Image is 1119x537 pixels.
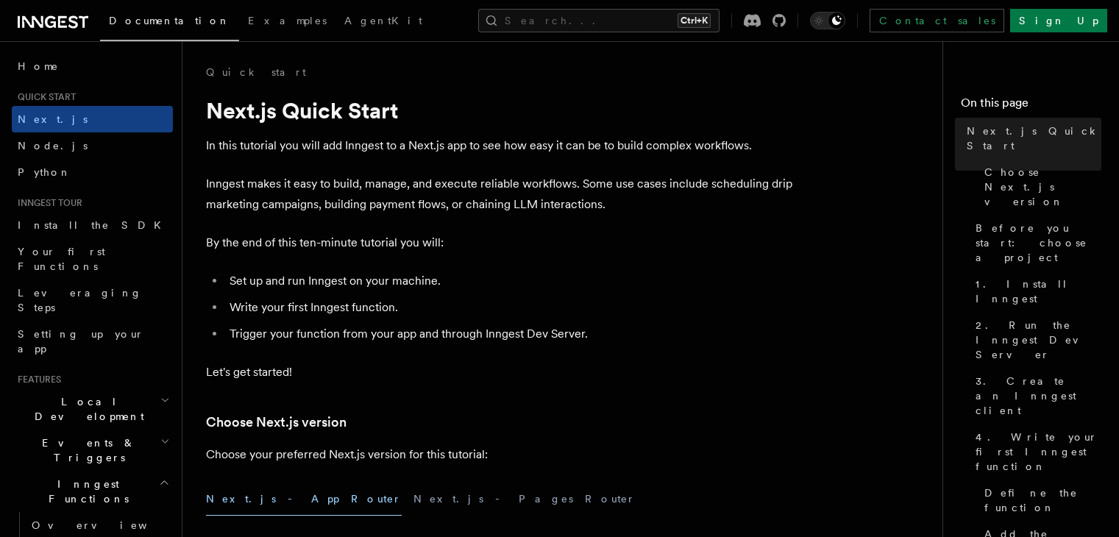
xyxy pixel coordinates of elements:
span: Inngest tour [12,197,82,209]
a: 1. Install Inngest [970,271,1101,312]
span: 1. Install Inngest [976,277,1101,306]
a: Define the function [978,480,1101,521]
li: Trigger your function from your app and through Inngest Dev Server. [225,324,795,344]
p: By the end of this ten-minute tutorial you will: [206,232,795,253]
span: Python [18,166,71,178]
a: Home [12,53,173,79]
a: 4. Write your first Inngest function [970,424,1101,480]
span: Your first Functions [18,246,105,272]
span: Events & Triggers [12,435,160,465]
a: Leveraging Steps [12,280,173,321]
button: Events & Triggers [12,430,173,471]
button: Next.js - Pages Router [413,483,636,516]
button: Search...Ctrl+K [478,9,720,32]
a: 2. Run the Inngest Dev Server [970,312,1101,368]
button: Next.js - App Router [206,483,402,516]
span: Local Development [12,394,160,424]
button: Local Development [12,388,173,430]
a: Next.js [12,106,173,132]
a: Choose Next.js version [206,412,347,433]
span: Quick start [12,91,76,103]
a: Next.js Quick Start [961,118,1101,159]
a: Node.js [12,132,173,159]
span: Install the SDK [18,219,170,231]
button: Inngest Functions [12,471,173,512]
p: Let's get started! [206,362,795,383]
li: Set up and run Inngest on your machine. [225,271,795,291]
a: Install the SDK [12,212,173,238]
span: Documentation [109,15,230,26]
span: Inngest Functions [12,477,159,506]
a: Sign Up [1010,9,1107,32]
a: Your first Functions [12,238,173,280]
span: Define the function [984,486,1101,515]
span: Choose Next.js version [984,165,1101,209]
li: Write your first Inngest function. [225,297,795,318]
span: AgentKit [344,15,422,26]
button: Toggle dark mode [810,12,845,29]
a: Before you start: choose a project [970,215,1101,271]
a: Documentation [100,4,239,41]
span: Before you start: choose a project [976,221,1101,265]
span: 2. Run the Inngest Dev Server [976,318,1101,362]
h4: On this page [961,94,1101,118]
a: Quick start [206,65,306,79]
span: Next.js [18,113,88,125]
span: Examples [248,15,327,26]
a: 3. Create an Inngest client [970,368,1101,424]
a: Python [12,159,173,185]
span: 3. Create an Inngest client [976,374,1101,418]
a: Setting up your app [12,321,173,362]
h1: Next.js Quick Start [206,97,795,124]
span: Home [18,59,59,74]
span: Setting up your app [18,328,144,355]
span: Node.js [18,140,88,152]
p: Inngest makes it easy to build, manage, and execute reliable workflows. Some use cases include sc... [206,174,795,215]
a: Examples [239,4,335,40]
span: Overview [32,519,183,531]
span: Leveraging Steps [18,287,142,313]
a: Contact sales [870,9,1004,32]
span: Features [12,374,61,385]
span: 4. Write your first Inngest function [976,430,1101,474]
span: Next.js Quick Start [967,124,1101,153]
a: Choose Next.js version [978,159,1101,215]
p: Choose your preferred Next.js version for this tutorial: [206,444,795,465]
p: In this tutorial you will add Inngest to a Next.js app to see how easy it can be to build complex... [206,135,795,156]
kbd: Ctrl+K [678,13,711,28]
a: AgentKit [335,4,431,40]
